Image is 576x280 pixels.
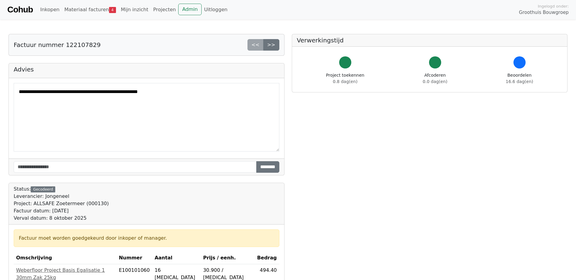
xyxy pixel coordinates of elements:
[519,9,569,16] span: Groothuis Bouwgroep
[297,37,563,44] h5: Verwerkingstijd
[178,4,202,15] a: Admin
[326,72,364,85] div: Project toekennen
[14,185,109,222] div: Status:
[506,72,533,85] div: Beoordelen
[506,79,533,84] span: 16.6 dag(en)
[333,79,357,84] span: 0.8 dag(en)
[201,252,255,264] th: Prijs / eenh.
[38,4,62,16] a: Inkopen
[423,72,447,85] div: Afcoderen
[31,186,55,192] div: Gecodeerd
[116,252,152,264] th: Nummer
[14,41,101,48] h5: Factuur nummer 122107829
[538,3,569,9] span: Ingelogd onder:
[14,207,109,215] div: Factuur datum: [DATE]
[263,39,279,51] a: >>
[118,4,151,16] a: Mijn inzicht
[14,215,109,222] div: Verval datum: 8 oktober 2025
[255,252,279,264] th: Bedrag
[14,200,109,207] div: Project: ALLSAFE Zoetermeer (000130)
[109,7,116,13] span: 4
[423,79,447,84] span: 0.0 dag(en)
[14,193,109,200] div: Leverancier: Jongeneel
[19,235,274,242] div: Factuur moet worden goedgekeurd door inkoper of manager.
[151,4,178,16] a: Projecten
[7,2,33,17] a: Cohub
[14,66,279,73] h5: Advies
[152,252,201,264] th: Aantal
[202,4,230,16] a: Uitloggen
[14,252,116,264] th: Omschrijving
[62,4,118,16] a: Materiaal facturen4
